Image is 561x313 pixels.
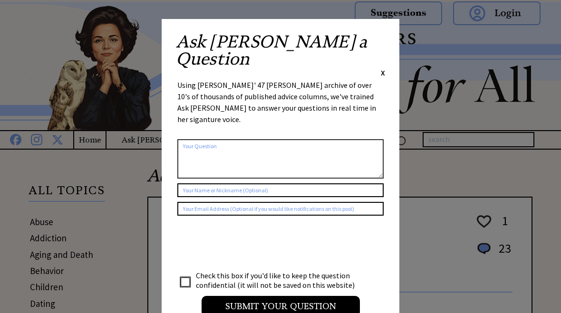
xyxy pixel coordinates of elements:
h2: Ask [PERSON_NAME] a Question [176,33,385,67]
input: Your Email Address (Optional if you would like notifications on this post) [177,202,384,216]
td: Check this box if you'd like to keep the question confidential (it will not be saved on this webs... [195,270,364,290]
iframe: reCAPTCHA [177,225,322,262]
div: Using [PERSON_NAME]' 47 [PERSON_NAME] archive of over 10's of thousands of published advice colum... [177,79,384,134]
span: X [381,68,385,77]
input: Your Name or Nickname (Optional) [177,183,384,197]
